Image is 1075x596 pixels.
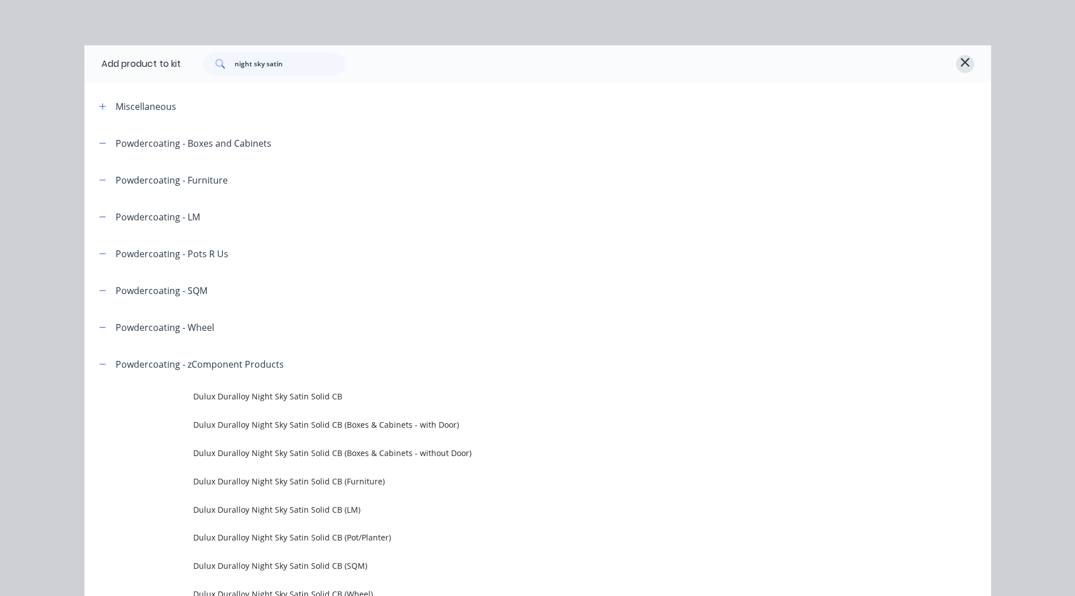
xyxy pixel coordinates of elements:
span: Dulux Duralloy Night Sky Satin Solid CB [193,390,831,402]
div: Powdercoating - Boxes and Cabinets [116,137,271,150]
div: Powdercoating - Furniture [116,173,228,187]
div: Powdercoating - zComponent Products [116,357,284,371]
span: Dulux Duralloy Night Sky Satin Solid CB (LM) [193,504,831,516]
div: Powdercoating - LM [116,210,200,224]
div: Miscellaneous [116,100,176,113]
span: Dulux Duralloy Night Sky Satin Solid CB (Boxes & Cabinets - with Door) [193,419,831,431]
span: Dulux Duralloy Night Sky Satin Solid CB (Pot/Planter) [193,531,831,543]
div: Powdercoating - Wheel [116,321,214,334]
span: Dulux Duralloy Night Sky Satin Solid CB (Boxes & Cabinets - without Door) [193,447,831,459]
div: Powdercoating - SQM [116,284,207,297]
span: Dulux Duralloy Night Sky Satin Solid CB (SQM) [193,560,831,572]
span: Dulux Duralloy Night Sky Satin Solid CB (Furniture) [193,475,831,487]
input: Search... [235,53,345,75]
div: Add product to kit [101,57,181,71]
div: Powdercoating - Pots R Us [116,247,228,261]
